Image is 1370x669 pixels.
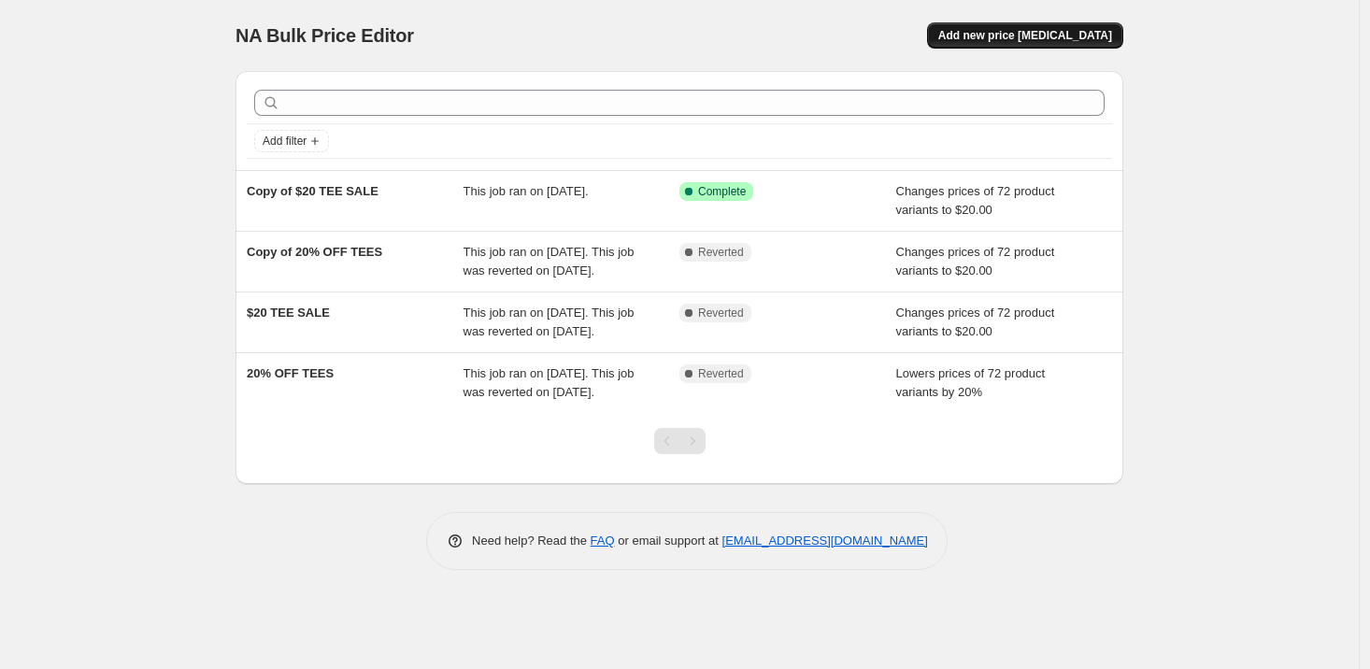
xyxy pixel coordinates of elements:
span: Changes prices of 72 product variants to $20.00 [896,184,1055,217]
span: Reverted [698,366,744,381]
span: or email support at [615,534,722,548]
span: This job ran on [DATE]. This job was reverted on [DATE]. [464,245,635,278]
span: 20% OFF TEES [247,366,334,380]
span: NA Bulk Price Editor [235,25,414,46]
span: Reverted [698,245,744,260]
span: Need help? Read the [472,534,591,548]
span: $20 TEE SALE [247,306,330,320]
nav: Pagination [654,428,706,454]
span: Copy of $20 TEE SALE [247,184,378,198]
a: [EMAIL_ADDRESS][DOMAIN_NAME] [722,534,928,548]
span: Add filter [263,134,307,149]
span: Changes prices of 72 product variants to $20.00 [896,306,1055,338]
span: Add new price [MEDICAL_DATA] [938,28,1112,43]
span: Changes prices of 72 product variants to $20.00 [896,245,1055,278]
span: This job ran on [DATE]. This job was reverted on [DATE]. [464,366,635,399]
span: Copy of 20% OFF TEES [247,245,382,259]
span: Lowers prices of 72 product variants by 20% [896,366,1046,399]
button: Add filter [254,130,329,152]
button: Add new price [MEDICAL_DATA] [927,22,1123,49]
a: FAQ [591,534,615,548]
span: Reverted [698,306,744,320]
span: This job ran on [DATE]. [464,184,589,198]
span: Complete [698,184,746,199]
span: This job ran on [DATE]. This job was reverted on [DATE]. [464,306,635,338]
